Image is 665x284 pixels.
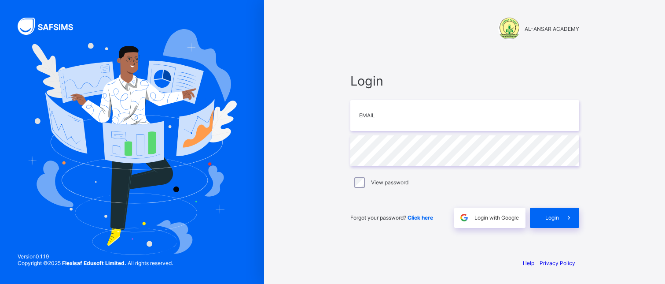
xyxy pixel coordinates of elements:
span: Login [350,73,579,89]
img: SAFSIMS Logo [18,18,84,35]
span: Login with Google [474,214,519,221]
a: Privacy Policy [540,260,575,266]
a: Help [523,260,534,266]
label: View password [371,179,408,186]
span: AL-ANSAR ACADEMY [525,26,579,32]
span: Login [545,214,559,221]
span: Version 0.1.19 [18,253,173,260]
img: google.396cfc9801f0270233282035f929180a.svg [459,213,469,223]
a: Click here [408,214,433,221]
img: Hero Image [27,29,237,255]
span: Copyright © 2025 All rights reserved. [18,260,173,266]
span: Forgot your password? [350,214,433,221]
strong: Flexisaf Edusoft Limited. [62,260,126,266]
